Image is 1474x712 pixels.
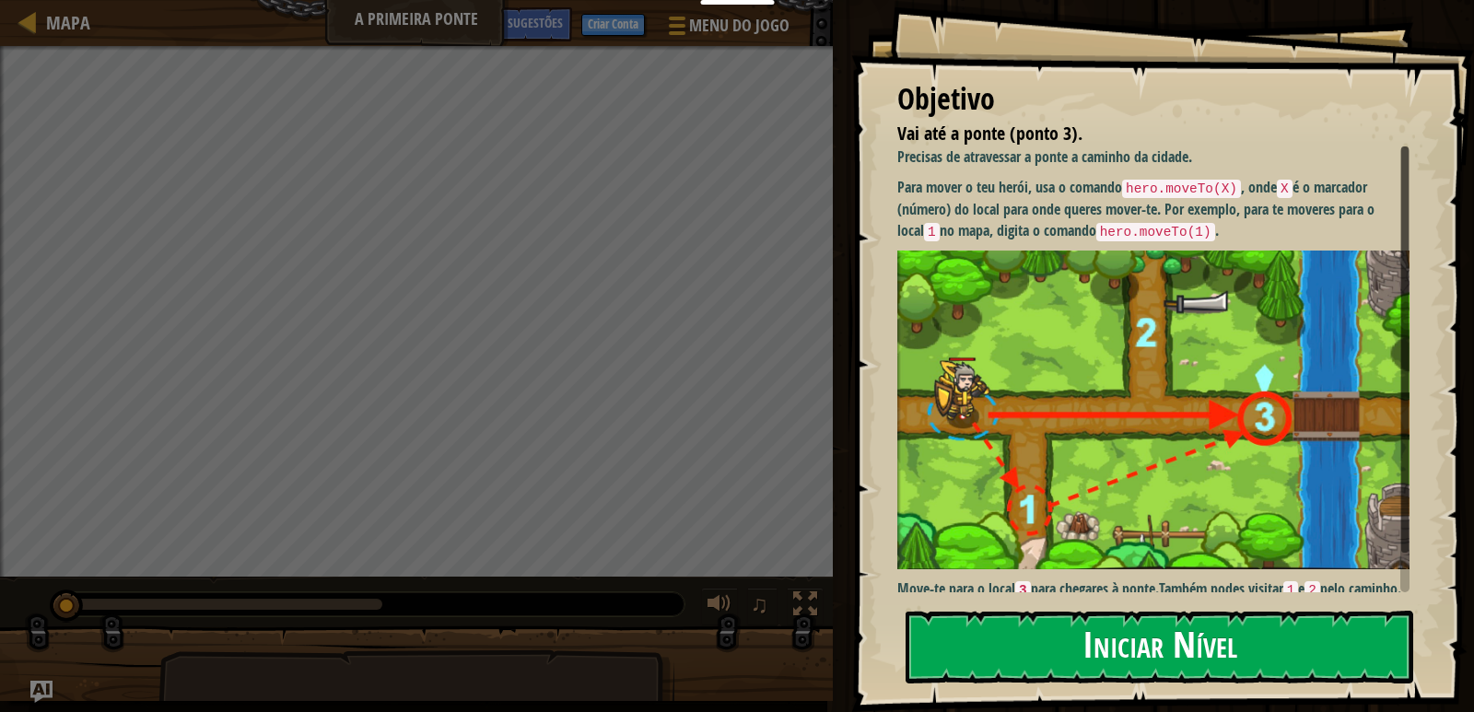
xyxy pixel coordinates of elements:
span: Mapa [46,10,90,35]
button: Criar Conta [581,14,645,36]
button: ♫ [747,588,778,625]
code: X [1277,180,1293,198]
code: hero.moveTo(X) [1122,180,1241,198]
code: hero.moveTo(1) [1096,223,1215,241]
li: Vai até a ponte (ponto 3). [874,121,1405,147]
span: Sugestões [508,14,563,31]
button: Toggle fullscreen [787,588,824,625]
span: Vai até a ponte (ponto 3). [897,121,1082,146]
a: Mapa [37,10,90,35]
button: Menu do Jogo [654,7,801,51]
p: Também podes visitar e pelo caminho. [897,578,1423,601]
img: M7l1b [897,251,1423,568]
code: 2 [1304,581,1320,600]
span: Menu do Jogo [689,14,790,38]
p: Precisas de atravessar a ponte a caminho da cidade. [897,146,1423,168]
code: 1 [1283,581,1299,600]
span: Ask AI [458,14,489,31]
code: 3 [1015,581,1031,600]
strong: Move-te para o local para chegares à ponte. [897,578,1159,599]
code: 1 [924,223,940,241]
button: Iniciar Nível [906,611,1413,683]
span: ♫ [751,590,769,618]
p: Para mover o teu herói, usa o comando , onde é o marcador (número) do local para onde queres move... [897,177,1423,241]
button: Ask AI [449,7,498,41]
div: Objetivo [897,78,1410,121]
button: Ask AI [30,681,53,703]
button: Ajuste o volume [701,588,738,625]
